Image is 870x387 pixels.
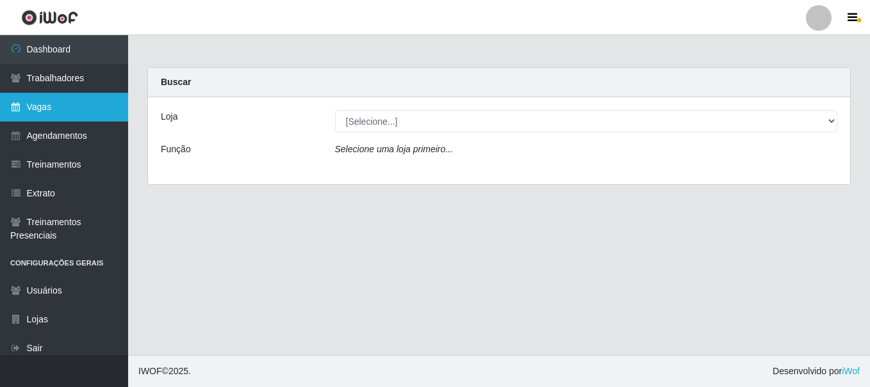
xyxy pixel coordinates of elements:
[161,77,191,87] strong: Buscar
[842,366,860,376] a: iWof
[773,365,860,378] span: Desenvolvido por
[335,144,453,154] i: Selecione uma loja primeiro...
[161,143,191,156] label: Função
[138,365,191,378] span: © 2025 .
[138,366,162,376] span: IWOF
[161,110,177,123] label: Loja
[21,10,78,26] img: CoreUI Logo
